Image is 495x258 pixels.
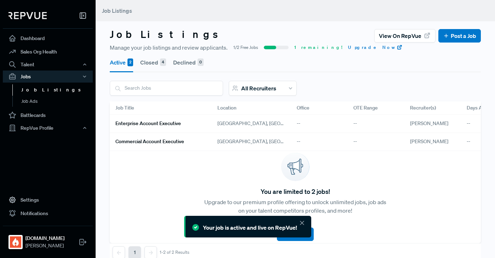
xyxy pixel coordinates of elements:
[198,58,204,66] div: 0
[3,71,93,83] button: Jobs
[3,32,93,45] a: Dashboard
[379,32,421,40] span: View on RepVue
[410,104,436,112] span: Recruiter(s)
[173,52,204,72] button: Declined 0
[160,58,166,66] div: 4
[3,45,93,58] a: Sales Org Health
[140,52,166,72] button: Closed 4
[374,29,436,43] button: View on RepVue
[353,104,378,112] span: OTE Range
[467,104,493,112] span: Days Active
[25,235,64,242] strong: [DOMAIN_NAME]
[438,29,481,43] button: Post a Job
[115,120,181,127] h6: Enterprise Account Executive
[217,104,237,112] span: Location
[203,198,388,215] p: Upgrade to our premium profile offering to unlock unlimited jobs, job ads on your talent competit...
[110,52,133,72] button: Active 2
[110,28,224,40] h3: Job Listings
[217,138,285,145] span: [GEOGRAPHIC_DATA], [GEOGRAPHIC_DATA]
[3,108,93,122] a: Battlecards
[294,44,342,51] span: 1 remaining!
[12,84,102,96] a: Job Listings
[291,133,348,151] div: --
[3,226,93,252] a: incident.io[DOMAIN_NAME][PERSON_NAME]
[115,136,200,148] a: Commercial Account Executive
[297,104,309,112] span: Office
[115,139,184,145] h6: Commercial Account Executive
[25,242,64,249] span: [PERSON_NAME]
[3,193,93,207] a: Settings
[203,223,297,232] div: Your job is active and live on RepVue!
[115,118,200,130] a: Enterprise Account Executive
[348,115,404,133] div: --
[241,85,276,92] span: All Recruiters
[348,44,403,51] a: Upgrade Now
[10,236,21,248] img: incident.io
[261,187,330,196] span: You are limited to 2 jobs!
[217,120,285,127] span: [GEOGRAPHIC_DATA], [GEOGRAPHIC_DATA]
[127,58,133,66] div: 2
[102,7,132,14] span: Job Listings
[3,207,93,220] a: Notifications
[110,43,228,52] span: Manage your job listings and review applicants.
[160,250,189,255] div: 1-2 of 2 Results
[233,44,258,51] span: 1/2 Free Jobs
[3,122,93,134] button: RepVue Profile
[348,133,404,151] div: --
[115,104,134,112] span: Job Title
[281,153,309,181] img: announcement
[291,115,348,133] div: --
[410,138,448,145] span: [PERSON_NAME]
[410,120,448,127] span: [PERSON_NAME]
[8,12,47,19] img: RepVue
[12,96,102,107] a: Job Ads
[3,58,93,71] button: Talent
[443,32,476,40] a: Post a Job
[110,81,223,95] input: Search Jobs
